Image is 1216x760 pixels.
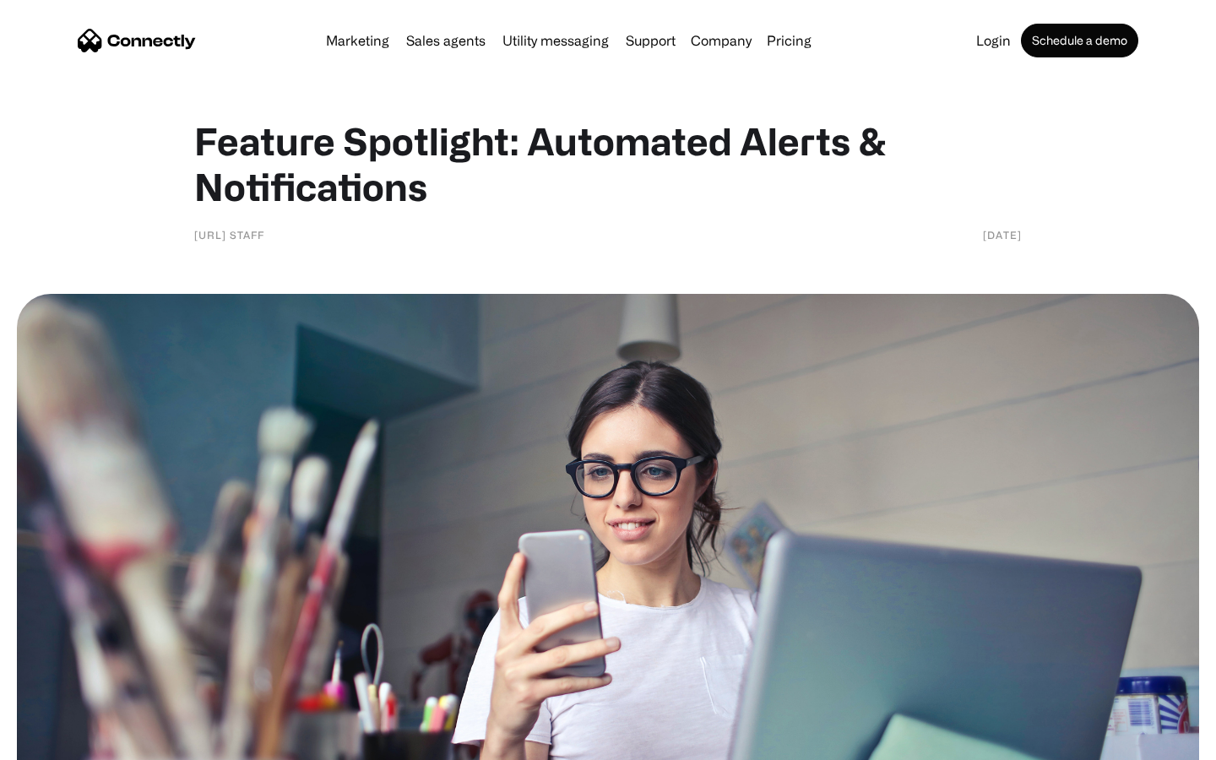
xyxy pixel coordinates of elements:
div: [DATE] [983,226,1022,243]
a: Utility messaging [496,34,616,47]
a: Pricing [760,34,818,47]
a: Sales agents [399,34,492,47]
a: Marketing [319,34,396,47]
a: Support [619,34,682,47]
ul: Language list [34,730,101,754]
a: Login [969,34,1018,47]
aside: Language selected: English [17,730,101,754]
h1: Feature Spotlight: Automated Alerts & Notifications [194,118,1022,209]
a: Schedule a demo [1021,24,1138,57]
div: [URL] staff [194,226,264,243]
div: Company [691,29,752,52]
